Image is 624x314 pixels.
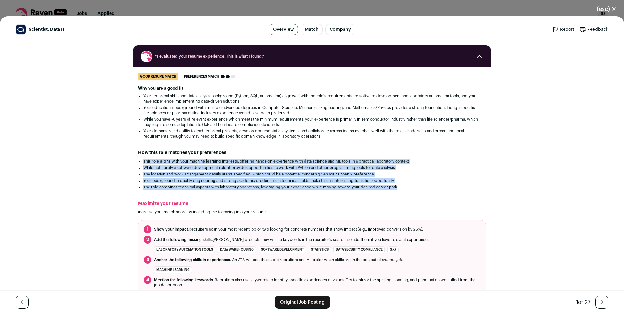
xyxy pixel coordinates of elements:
[154,277,480,288] span: . Recruiters also use keywords to identify specific experiences or values. Try to mirror the spel...
[155,54,469,59] span: “I evaluated your resume experience. This is what I found.”
[143,172,481,177] li: The location and work arrangement details aren't specified, which could be a potential concern gi...
[143,128,481,139] li: Your demonstrated ability to lead technical projects, develop documentation systems, and collabor...
[154,227,189,231] span: Show your impact.
[29,26,64,33] span: Scientist, Data II
[333,246,385,253] li: data security compliance
[154,266,192,273] li: machine learning
[143,159,481,164] li: This role aligns with your machine learning interests, offering hands-on experience with data sci...
[16,25,26,34] img: 9bb8f42bc2a01c8d2368b17f7f6ecb2cf3778cc0eeedc100ffeb73f28e689dc1.jpg
[143,178,481,183] li: Your background in quality engineering and strong academic credentials in technical fields make t...
[154,258,230,262] span: Anchor the following skills in experiences
[576,298,590,306] div: of 27
[138,150,486,156] h2: How this role matches your preferences
[144,256,151,264] span: 3
[144,236,151,244] span: 2
[143,105,481,115] li: Your educational background with multiple advanced degrees in Computer Science, Mechanical Engine...
[552,26,574,33] a: Report
[154,227,423,232] span: Recruiters scan your most recent job or two looking for concrete numbers that show impact (e.g., ...
[154,237,429,242] span: [PERSON_NAME] predicts they will be keywords in the recruiter's search, so add them if you have r...
[138,210,486,215] p: Increase your match score by including the following into your resume
[154,246,215,253] li: laboratory automation tools
[184,73,219,80] span: Preferences match
[387,246,399,253] li: GxP
[579,26,608,33] a: Feedback
[325,24,355,35] a: Company
[576,300,578,305] span: 1
[269,24,298,35] a: Overview
[138,73,178,80] div: good resume match
[218,246,256,253] li: data warehousing
[144,276,151,284] span: 4
[259,246,306,253] li: software development
[154,278,213,282] span: Mention the following keywords
[384,258,403,262] i: recent job.
[143,93,481,104] li: Your technical skills and data analysis background (Python, SQL, automation) align well with the ...
[144,225,151,233] span: 1
[309,246,331,253] li: statistics
[301,24,323,35] a: Match
[143,165,481,170] li: While not purely a software development role, it provides opportunities to work with Python and o...
[138,86,486,91] h2: Why you are a good fit
[589,2,624,16] button: Close modal
[154,257,403,262] span: . An ATS will see these, but recruiters and AI prefer when skills are in the context of a
[143,117,481,127] li: While you have ~6 years of relevant experience which meets the minimum requirements, your experie...
[138,200,486,207] h2: Maximize your resume
[275,296,330,309] a: Original Job Posting
[143,185,481,190] li: The role combines technical aspects with laboratory operations, leveraging your experience while ...
[154,238,213,242] span: Add the following missing skills.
